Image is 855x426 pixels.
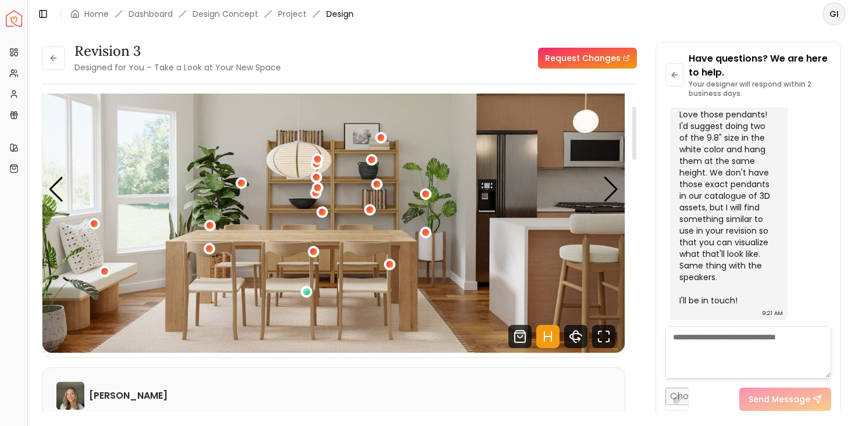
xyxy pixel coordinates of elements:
[824,3,845,24] span: GI
[679,16,776,306] div: Hi [PERSON_NAME], Thank you for sending over the additional information! I'll do my best to find ...
[326,8,354,20] span: Design
[508,325,532,348] svg: Shop Products from this design
[129,8,173,20] a: Dashboard
[564,325,587,348] svg: 360 View
[6,10,22,27] img: Spacejoy Logo
[278,8,307,20] a: Project
[70,8,354,20] nav: breadcrumb
[592,325,615,348] svg: Fullscreen
[689,80,831,98] p: Your designer will respond within 2 business days.
[84,8,109,20] a: Home
[56,382,84,410] img: Sarah Nelson
[74,62,281,73] small: Designed for You – Take a Look at Your New Space
[42,26,625,353] div: 6 / 7
[536,325,560,348] svg: Hotspots Toggle
[193,8,258,20] li: Design Concept
[6,10,22,27] a: Spacejoy
[42,26,625,353] img: Design Render 6
[538,48,637,69] a: Request Changes
[822,2,846,26] button: GI
[89,389,168,403] h6: [PERSON_NAME]
[603,177,619,202] div: Next slide
[762,307,783,319] div: 9:21 AM
[74,42,281,60] h3: Revision 3
[42,26,625,353] div: Carousel
[689,52,831,80] p: Have questions? We are here to help.
[48,177,64,202] div: Previous slide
